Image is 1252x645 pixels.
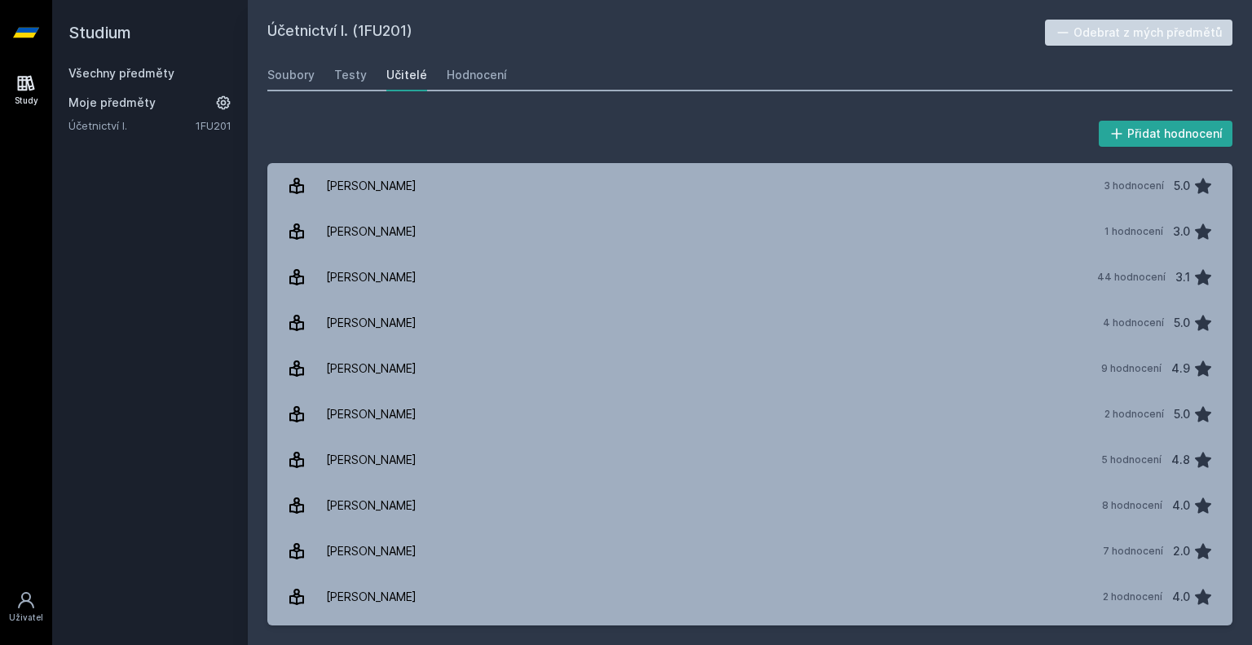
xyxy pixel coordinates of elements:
[1173,215,1190,248] div: 3.0
[1172,581,1190,613] div: 4.0
[1045,20,1233,46] button: Odebrat z mých předmětů
[267,59,315,91] a: Soubory
[1174,170,1190,202] div: 5.0
[68,95,156,111] span: Moje předměty
[1104,225,1163,238] div: 1 hodnocení
[326,581,417,613] div: [PERSON_NAME]
[386,59,427,91] a: Učitelé
[1099,121,1233,147] button: Přidat hodnocení
[267,209,1232,254] a: [PERSON_NAME] 1 hodnocení 3.0
[267,437,1232,483] a: [PERSON_NAME] 5 hodnocení 4.8
[1103,545,1163,558] div: 7 hodnocení
[267,574,1232,620] a: [PERSON_NAME] 2 hodnocení 4.0
[1101,453,1162,466] div: 5 hodnocení
[326,489,417,522] div: [PERSON_NAME]
[1175,261,1190,294] div: 3.1
[1172,489,1190,522] div: 4.0
[267,163,1232,209] a: [PERSON_NAME] 3 hodnocení 5.0
[267,346,1232,391] a: [PERSON_NAME] 9 hodnocení 4.9
[326,444,417,476] div: [PERSON_NAME]
[326,215,417,248] div: [PERSON_NAME]
[1174,398,1190,431] div: 5.0
[1104,179,1164,192] div: 3 hodnocení
[9,612,43,624] div: Uživatel
[267,300,1232,346] a: [PERSON_NAME] 4 hodnocení 5.0
[15,95,38,107] div: Study
[1171,352,1190,385] div: 4.9
[326,307,417,339] div: [PERSON_NAME]
[267,391,1232,437] a: [PERSON_NAME] 2 hodnocení 5.0
[1102,499,1162,512] div: 8 hodnocení
[326,170,417,202] div: [PERSON_NAME]
[447,59,507,91] a: Hodnocení
[326,352,417,385] div: [PERSON_NAME]
[68,117,196,134] a: Účetnictví I.
[386,67,427,83] div: Učitelé
[1173,535,1190,568] div: 2.0
[326,398,417,431] div: [PERSON_NAME]
[3,65,49,115] a: Study
[267,483,1232,528] a: [PERSON_NAME] 8 hodnocení 4.0
[68,66,174,80] a: Všechny předměty
[326,535,417,568] div: [PERSON_NAME]
[1103,590,1162,603] div: 2 hodnocení
[1171,444,1190,476] div: 4.8
[267,254,1232,300] a: [PERSON_NAME] 44 hodnocení 3.1
[334,59,367,91] a: Testy
[1101,362,1162,375] div: 9 hodnocení
[267,528,1232,574] a: [PERSON_NAME] 7 hodnocení 2.0
[447,67,507,83] div: Hodnocení
[1103,316,1164,329] div: 4 hodnocení
[1104,408,1164,421] div: 2 hodnocení
[3,582,49,632] a: Uživatel
[326,261,417,294] div: [PERSON_NAME]
[1097,271,1166,284] div: 44 hodnocení
[267,20,1045,46] h2: Účetnictví I. (1FU201)
[1174,307,1190,339] div: 5.0
[267,67,315,83] div: Soubory
[196,119,231,132] a: 1FU201
[334,67,367,83] div: Testy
